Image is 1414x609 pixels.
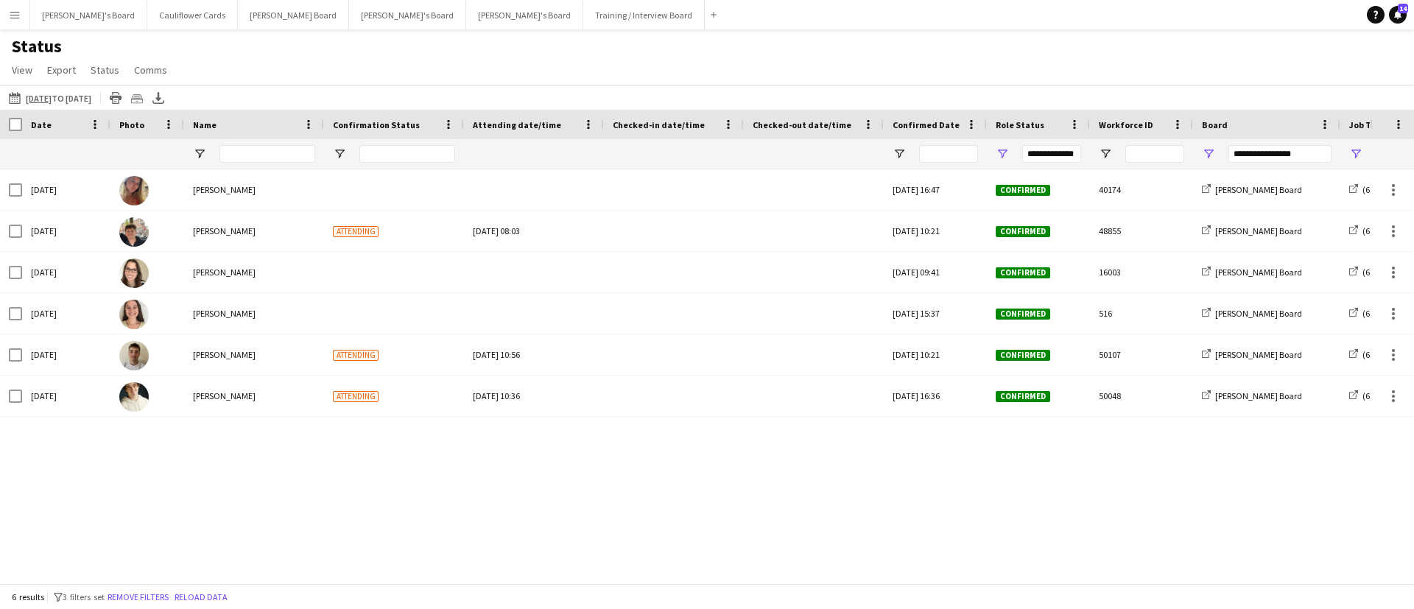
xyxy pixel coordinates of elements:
div: [DATE] 16:36 [884,376,987,416]
span: Confirmed [996,267,1050,278]
span: Confirmed [996,391,1050,402]
button: Open Filter Menu [996,147,1009,161]
div: [DATE] [22,252,110,292]
button: Reload data [172,589,231,605]
span: Export [47,63,76,77]
button: [PERSON_NAME]'s Board [349,1,466,29]
button: [DATE]to [DATE] [6,89,94,107]
span: Date [31,119,52,130]
input: Workforce ID Filter Input [1125,145,1184,163]
span: Confirmed [996,309,1050,320]
input: Name Filter Input [219,145,315,163]
span: Checked-out date/time [753,119,851,130]
span: Name [193,119,217,130]
img: Sam Hammond [119,382,149,412]
a: Comms [128,60,173,80]
span: [PERSON_NAME] [193,349,256,360]
a: 14 [1389,6,1407,24]
a: [PERSON_NAME] Board [1202,225,1302,236]
button: Remove filters [105,589,172,605]
img: Eric Roberts [119,217,149,247]
span: [PERSON_NAME] [193,225,256,236]
span: [PERSON_NAME] Board [1215,349,1302,360]
span: [PERSON_NAME] Board [1215,184,1302,195]
button: [PERSON_NAME]'s Board [466,1,583,29]
button: [PERSON_NAME]'s Board [30,1,147,29]
span: Comms [134,63,167,77]
div: 48855 [1090,211,1193,251]
button: Open Filter Menu [193,147,206,161]
div: [DATE] 10:56 [473,334,595,375]
div: [DATE] 09:41 [884,252,987,292]
input: Confirmed Date Filter Input [919,145,978,163]
div: 50107 [1090,334,1193,375]
button: Open Filter Menu [333,147,346,161]
span: [PERSON_NAME] [193,267,256,278]
button: Open Filter Menu [1349,147,1362,161]
app-action-btn: Crew files as ZIP [128,89,146,107]
div: [DATE] 16:47 [884,169,987,210]
span: [PERSON_NAME] Board [1215,225,1302,236]
div: 16003 [1090,252,1193,292]
img: Mirabel O’Keefe [119,176,149,205]
button: Cauliflower Cards [147,1,238,29]
img: Hannah Dudley [119,258,149,288]
span: Confirmation Status [333,119,420,130]
img: Charlie Rowlands [119,341,149,370]
span: [PERSON_NAME] [193,308,256,319]
div: [DATE] [22,334,110,375]
span: Confirmed [996,350,1050,361]
button: Open Filter Menu [893,147,906,161]
div: [DATE] [22,293,110,334]
a: Status [85,60,125,80]
a: [PERSON_NAME] Board [1202,390,1302,401]
a: [PERSON_NAME] Board [1202,184,1302,195]
div: 516 [1090,293,1193,334]
span: Confirmed [996,226,1050,237]
div: 40174 [1090,169,1193,210]
span: Attending [333,391,379,402]
div: [DATE] 10:21 [884,334,987,375]
span: [PERSON_NAME] Board [1215,308,1302,319]
button: Open Filter Menu [1202,147,1215,161]
span: Board [1202,119,1228,130]
span: [PERSON_NAME] [193,390,256,401]
span: Checked-in date/time [613,119,705,130]
span: Attending [333,350,379,361]
tcxspan: Call 19-09-2025 via 3CX [26,93,52,104]
span: Job Title [1349,119,1387,130]
div: [DATE] [22,376,110,416]
div: [DATE] 10:21 [884,211,987,251]
span: Photo [119,119,144,130]
a: Export [41,60,82,80]
div: [DATE] [22,211,110,251]
span: Workforce ID [1099,119,1153,130]
div: [DATE] 15:37 [884,293,987,334]
app-action-btn: Print [107,89,124,107]
a: [PERSON_NAME] Board [1202,308,1302,319]
button: Training / Interview Board [583,1,705,29]
span: Attending date/time [473,119,561,130]
span: Attending [333,226,379,237]
span: Status [91,63,119,77]
span: Role Status [996,119,1044,130]
a: [PERSON_NAME] Board [1202,349,1302,360]
button: Open Filter Menu [1099,147,1112,161]
input: Confirmation Status Filter Input [359,145,455,163]
button: [PERSON_NAME] Board [238,1,349,29]
span: View [12,63,32,77]
app-action-btn: Export XLSX [150,89,167,107]
div: [DATE] 08:03 [473,211,595,251]
span: Confirmed Date [893,119,960,130]
span: [PERSON_NAME] Board [1215,390,1302,401]
div: [DATE] [22,169,110,210]
a: View [6,60,38,80]
div: [DATE] 10:36 [473,376,595,416]
span: [PERSON_NAME] Board [1215,267,1302,278]
div: 50048 [1090,376,1193,416]
img: Amelia Bailey [119,300,149,329]
span: 14 [1398,4,1408,13]
span: [PERSON_NAME] [193,184,256,195]
a: [PERSON_NAME] Board [1202,267,1302,278]
span: 3 filters set [63,591,105,602]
